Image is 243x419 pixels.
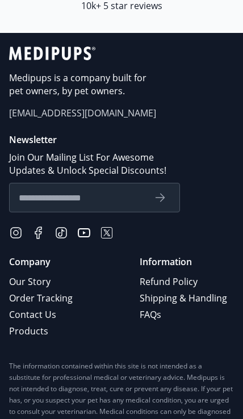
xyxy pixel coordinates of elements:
[9,274,74,290] a: Our Story
[9,151,180,177] p: Join Our Mailing List For Awesome Updates & Unlock Special Discounts!
[140,274,229,290] a: Refund Policy
[9,323,74,340] a: Products
[140,307,229,323] a: FAQs
[9,107,234,120] span: [EMAIL_ADDRESS][DOMAIN_NAME]
[9,72,157,98] p: Medipups is a company built for pet owners, by pet owners.
[9,290,74,307] a: Order Tracking
[9,133,229,146] p: Newsletter
[9,307,74,323] a: Contact Us
[140,255,229,269] p: Information
[140,290,229,307] a: Shipping & Handling
[9,255,74,269] p: Company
